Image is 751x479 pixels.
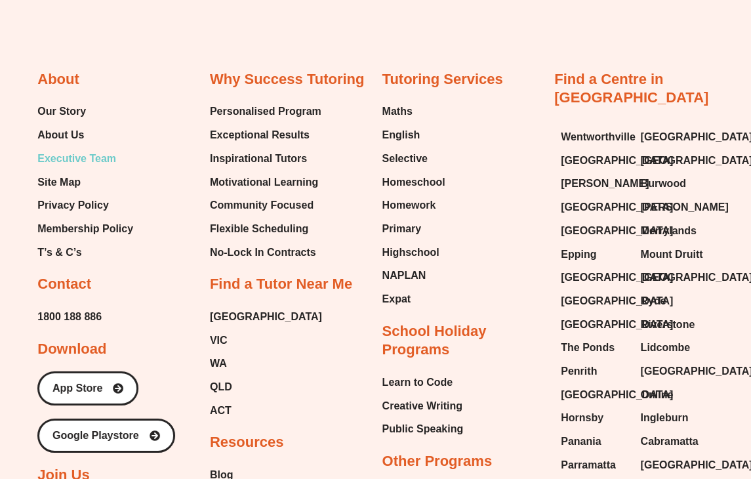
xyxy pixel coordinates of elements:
[210,275,352,294] h2: Find a Tutor Near Me
[210,243,321,262] a: No-Lock In Contracts
[382,196,445,215] a: Homework
[640,291,706,311] a: Ryde
[561,245,596,264] span: Epping
[210,377,232,397] span: QLD
[37,243,81,262] span: T’s & C’s
[210,173,321,192] a: Motivational Learning
[561,291,673,311] span: [GEOGRAPHIC_DATA]
[37,173,81,192] span: Site Map
[640,315,706,335] a: Riverstone
[640,174,706,194] a: Burwood
[561,174,627,194] a: [PERSON_NAME]
[382,243,445,262] a: Highschool
[37,219,133,239] a: Membership Policy
[382,243,439,262] span: Highschool
[210,401,232,421] span: ACT
[210,102,321,121] a: Personalised Program
[210,307,322,327] a: [GEOGRAPHIC_DATA]
[640,245,702,264] span: Mount Druitt
[210,243,316,262] span: No-Lock In Contracts
[561,198,673,217] span: [GEOGRAPHIC_DATA]
[640,198,728,217] span: [PERSON_NAME]
[561,198,627,217] a: [GEOGRAPHIC_DATA]
[382,149,428,169] span: Selective
[210,196,314,215] span: Community Focused
[210,125,321,145] a: Exceptional Results
[382,373,453,392] span: Learn to Code
[210,433,284,452] h2: Resources
[640,221,706,241] a: Merrylands
[640,198,706,217] a: [PERSON_NAME]
[382,452,493,471] h2: Other Programs
[210,331,228,350] span: VIC
[382,266,445,285] a: NAPLAN
[382,149,445,169] a: Selective
[561,151,627,171] a: [GEOGRAPHIC_DATA]
[640,174,685,194] span: Burwood
[382,125,445,145] a: English
[52,430,139,441] span: Google Playstore
[561,268,627,287] a: [GEOGRAPHIC_DATA]
[382,219,422,239] span: Primary
[382,266,426,285] span: NAPLAN
[382,102,445,121] a: Maths
[382,102,413,121] span: Maths
[210,354,322,373] a: WA
[561,151,673,171] span: [GEOGRAPHIC_DATA]
[382,289,445,309] a: Expat
[561,291,627,311] a: [GEOGRAPHIC_DATA]
[561,127,636,147] span: Wentworthville
[382,173,445,192] a: Homeschool
[561,245,627,264] a: Epping
[52,383,102,394] span: App Store
[561,174,649,194] span: [PERSON_NAME]
[37,419,175,453] a: Google Playstore
[37,196,133,215] a: Privacy Policy
[382,289,411,309] span: Expat
[382,196,436,215] span: Homework
[210,125,310,145] span: Exceptional Results
[640,127,706,147] a: [GEOGRAPHIC_DATA]
[382,373,464,392] a: Learn to Code
[37,70,79,89] h2: About
[37,102,86,121] span: Our Story
[382,322,542,360] h2: School Holiday Programs
[210,70,365,89] h2: Why Success Tutoring
[210,401,322,421] a: ACT
[640,291,666,311] span: Ryde
[37,275,91,294] h2: Contact
[37,307,102,327] a: 1800 188 886
[533,331,751,479] iframe: Chat Widget
[210,149,307,169] span: Inspirational Tutors
[37,125,84,145] span: About Us
[561,221,673,241] span: [GEOGRAPHIC_DATA]
[382,125,420,145] span: English
[382,396,462,416] span: Creative Writing
[37,196,109,215] span: Privacy Policy
[210,331,322,350] a: VIC
[37,149,116,169] span: Executive Team
[210,354,227,373] span: WA
[37,371,138,406] a: App Store
[640,268,706,287] a: [GEOGRAPHIC_DATA]
[640,245,706,264] a: Mount Druitt
[640,151,706,171] a: [GEOGRAPHIC_DATA]
[382,70,503,89] h2: Tutoring Services
[210,219,321,239] a: Flexible Scheduling
[554,71,708,106] a: Find a Centre in [GEOGRAPHIC_DATA]
[37,149,133,169] a: Executive Team
[640,221,696,241] span: Merrylands
[382,219,445,239] a: Primary
[210,219,308,239] span: Flexible Scheduling
[37,102,133,121] a: Our Story
[561,315,673,335] span: [GEOGRAPHIC_DATA]
[382,396,464,416] a: Creative Writing
[561,127,627,147] a: Wentworthville
[210,377,322,397] a: QLD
